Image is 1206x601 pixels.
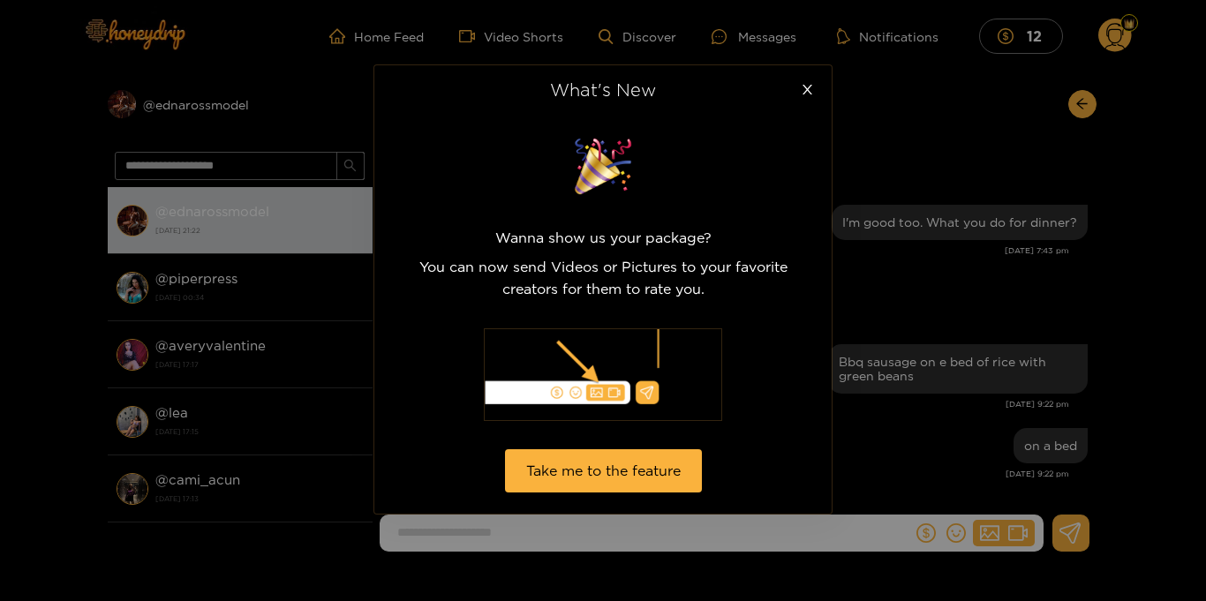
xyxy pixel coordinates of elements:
img: illustration [484,328,722,421]
p: Wanna show us your package? [396,227,810,249]
div: What's New [396,79,810,99]
button: Take me to the feature [505,449,702,492]
span: close [801,83,814,96]
button: Close [782,65,832,115]
img: surprise image [559,134,647,199]
p: You can now send Videos or Pictures to your favorite creators for them to rate you. [396,256,810,300]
